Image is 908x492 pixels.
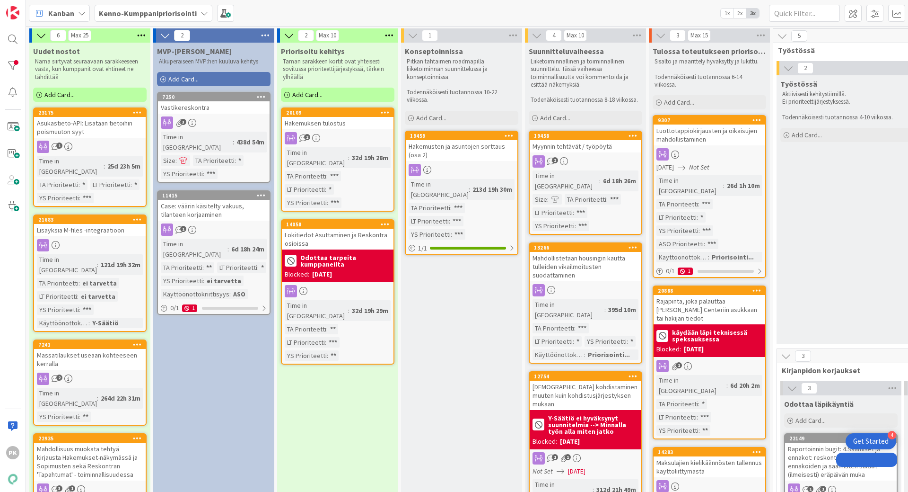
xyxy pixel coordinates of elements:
[286,109,393,116] div: 20109
[327,197,328,208] span: :
[105,161,143,171] div: 25d 23h 5m
[285,300,348,321] div: Time in [GEOGRAPHIC_DATA]
[34,340,146,349] div: 7241
[286,221,393,228] div: 14058
[158,302,270,314] div: 0/11
[193,155,235,166] div: TA Prioriteetti
[203,169,204,179] span: :
[98,393,143,403] div: 264d 22h 31m
[34,117,146,138] div: Asukastieto-API: Lisätään tietoihin poismuuton syyt
[98,259,143,270] div: 121d 19h 32m
[552,454,558,460] span: 1
[451,229,452,240] span: :
[161,155,175,166] div: Size
[33,46,80,56] span: Uudet nostot
[77,291,79,302] span: :
[44,90,75,99] span: Add Card...
[37,278,79,288] div: TA Prioriteetti
[654,116,765,125] div: 9307
[180,119,186,125] span: 3
[180,226,186,232] span: 1
[6,446,19,459] div: PK
[326,171,328,181] span: :
[319,33,336,38] div: Max 10
[684,344,704,354] div: [DATE]
[34,108,146,117] div: 23175
[656,212,697,223] div: LT Prioriteetti
[300,254,391,268] b: Odottaa tarpeita kumppaneilta
[708,252,709,262] span: :
[585,349,632,360] div: Priorisointi...
[79,304,80,315] span: :
[733,9,746,18] span: 2x
[449,216,450,226] span: :
[450,203,452,213] span: :
[409,179,469,200] div: Time in [GEOGRAPHIC_DATA]
[533,349,584,360] div: Käyttöönottokriittisyys
[533,170,599,191] div: Time in [GEOGRAPHIC_DATA]
[407,58,516,81] p: Pitkän tähtäimen roadmapilla liiketoiminnan suunnittelussa ja konseptoinnissa.
[795,416,826,425] span: Add Card...
[327,350,328,361] span: :
[604,304,606,315] span: :
[90,179,131,190] div: LT Prioriteetti
[285,337,325,348] div: LT Prioriteetti
[79,291,118,302] div: ei tarvetta
[533,437,557,447] div: Blocked:
[158,93,270,101] div: 7250
[653,46,766,56] span: Tulossa toteutukseen priorisoituna
[656,239,704,249] div: ASO Prioriteetti
[6,6,19,19] img: Visit kanbanzone.com
[676,362,682,368] span: 1
[34,349,146,370] div: Massatilaukset useaan kohteeseen kerralla
[281,46,345,56] span: Priorisoitu kehitys
[204,276,244,286] div: ei tarvetta
[546,30,562,41] span: 4
[406,140,517,161] div: Hakemusten ja asuntojen sorttaus (osa 2)
[158,200,270,221] div: Case: väärin käsitelty vakuus, tilanteen korjaaminen
[820,486,826,492] span: 1
[104,161,105,171] span: :
[285,269,309,279] div: Blocked:
[79,179,80,190] span: :
[285,184,325,195] div: LT Prioriteetti
[37,156,104,177] div: Time in [GEOGRAPHIC_DATA]
[161,289,229,299] div: Käyttöönottokriittisyys
[312,269,332,279] div: [DATE]
[654,456,765,477] div: Maksulajien kielikäännösten tallennus käyttöliittymästä
[573,336,574,347] span: :
[654,448,765,477] div: 14283Maksulajien kielikäännösten tallennus käyttöliittymästä
[780,79,817,89] span: Työstössä
[298,30,314,41] span: 2
[656,199,698,209] div: TA Prioriteetti
[229,289,231,299] span: :
[406,242,517,254] div: 1/1
[233,137,234,147] span: :
[785,443,897,481] div: Raportoinnin bugit: 4.Saamiset ja ennakot: reskontralistat näyttävät ennakoiden ja saamisten sald...
[162,94,270,100] div: 7250
[530,372,641,381] div: 12754
[203,276,204,286] span: :
[654,116,765,145] div: 9307Luottotappiokirjausten ja oikaisujen mahdollistaminen
[533,336,573,347] div: LT Prioriteetti
[161,239,227,259] div: Time in [GEOGRAPHIC_DATA]
[552,157,558,163] span: 2
[530,243,641,252] div: 13266
[792,131,822,139] span: Add Card...
[656,162,674,172] span: [DATE]
[530,132,641,152] div: 19458Myynnin tehtävät / työpöytä
[791,30,807,42] span: 5
[656,225,698,236] div: YS Prioriteetti
[655,58,764,65] p: Sisältö ja määrittely hyväksytty ja lukittu.
[88,318,90,328] span: :
[170,303,179,313] span: 0 / 1
[658,287,765,294] div: 20888
[575,221,576,231] span: :
[785,434,897,481] div: 22149Raportoinnin bugit: 4.Saamiset ja ennakot: reskontralistat näyttävät ennakoiden ja saamisten...
[348,152,349,163] span: :
[698,399,699,409] span: :
[56,143,62,149] span: 1
[37,318,88,328] div: Käyttöönottokriittisyys
[606,304,638,315] div: 395d 10m
[529,46,604,56] span: Suunnitteluvaiheessa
